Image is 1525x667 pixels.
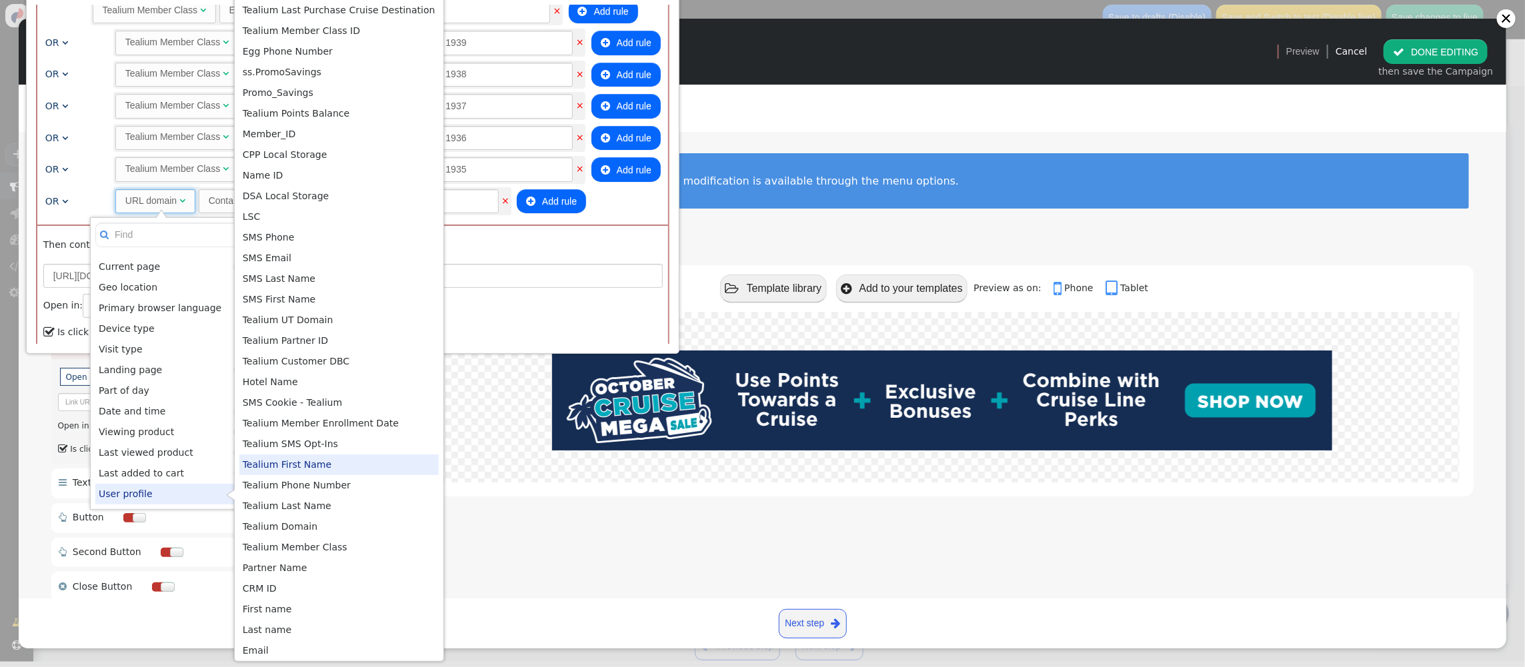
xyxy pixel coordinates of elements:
span:  [841,283,852,295]
li: Open Link [60,368,111,386]
span:  [59,478,67,487]
td: Tealium Customer DBC [239,351,439,372]
td: Current page [95,257,233,277]
span: OR [45,164,59,175]
button: DONE EDITING [1384,39,1488,63]
a: Next step [779,609,847,638]
td: Partner Name [239,558,439,578]
span:  [223,164,229,173]
a: OR  [45,37,68,48]
td: Device type [95,319,233,339]
td: Landing page [95,360,233,380]
a: × [501,195,509,206]
span:  [601,165,610,175]
span: OR [45,196,59,207]
button: Add rule [591,157,661,181]
span: Close Button [73,581,132,592]
a: OR  [45,164,68,175]
td: Tealium Phone Number [239,475,439,496]
div: URL domain [125,194,177,208]
div: Tealium Member Class [125,99,220,113]
td: Last added to cart [95,463,233,484]
span: OR [45,37,59,48]
td: Tealium SMS Opt-Ins [239,434,439,454]
a: Cancel [1336,46,1367,57]
span:  [1054,279,1064,298]
td: SMS First Name [239,289,439,310]
div: To edit an element, simply click on it to access its customization options. For developers, advan... [77,175,1448,187]
td: Tealium First Name [239,454,439,475]
td: User profile [95,484,233,504]
a: OR  [45,69,68,79]
td: Member_ID [239,124,439,145]
td: Tealium Member Class ID [239,21,439,41]
a: Phone [1054,283,1103,293]
td: Geo location [95,277,233,298]
td: Tealium Domain [239,516,439,537]
input: Find [95,223,238,247]
span:  [62,101,68,111]
span: OR [45,101,59,111]
span:  [526,196,535,207]
span:  [601,37,610,48]
td: Tealium Member Enrollment Date [239,413,439,434]
div: Contains [209,194,245,208]
div: Exactly matches [229,3,297,17]
span: Preview as on: [974,283,1050,293]
td: Part of day [95,380,233,401]
span:  [62,133,68,143]
a: Preview [1286,39,1320,63]
a: × [576,37,584,47]
span:  [578,6,587,17]
td: Date and time [95,401,233,422]
td: LSC [239,207,439,227]
td: ss.PromoSavings [239,62,439,83]
td: SMS Email [239,248,439,269]
span:  [1393,47,1404,57]
td: SMS Cookie - Tealium [239,392,439,413]
span:  [831,615,840,632]
a: OR  [45,196,68,207]
td: Primary browser language [95,298,233,319]
span:  [223,37,229,47]
td: Tealium UT Domain [239,310,439,331]
span:  [62,38,68,47]
td: Viewing product [95,422,233,442]
span:  [62,197,68,206]
a: × [576,69,584,79]
span:  [58,441,69,456]
input: Link URL [43,264,663,288]
div: Tealium Member Class [125,130,220,144]
div: Open in: [58,416,385,436]
td: Last name [239,620,439,640]
a: × [576,164,584,175]
button: Add to your templates [836,275,968,302]
td: Egg Phone Number [239,41,439,62]
span: OR [45,69,59,79]
a: OR  [45,101,68,111]
div: Open in: [43,294,663,318]
span:  [62,165,68,174]
td: Name ID [239,165,439,186]
div: Then content is: [37,225,668,347]
td: Tealium Partner ID [239,331,439,351]
label: Is click target [43,327,120,337]
span: Second Button [73,546,141,557]
div: then save the Campaign [1378,65,1493,79]
span:  [200,5,206,15]
td: Hotel Name [239,372,439,392]
a: Tablet [1106,283,1148,293]
td: SMS Last Name [239,269,439,289]
div: Tealium Member Class [125,162,220,176]
a: × [576,100,584,111]
a: × [553,5,561,16]
span:  [223,69,229,78]
button: Add rule [517,189,586,213]
span:  [601,133,610,143]
a: OR  [45,133,68,143]
button: Template library [720,275,827,302]
button: Add rule [591,31,661,55]
td: Visit type [95,339,233,360]
span:  [62,69,68,79]
div: Tealium Member Class [103,3,197,17]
